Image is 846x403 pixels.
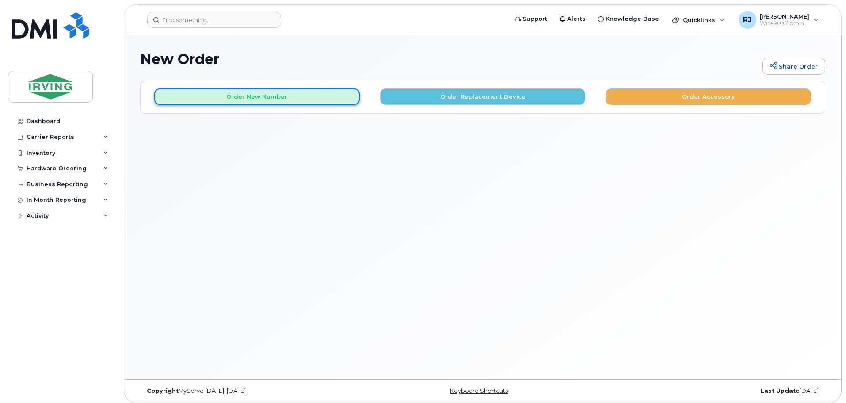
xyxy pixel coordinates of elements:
[450,388,508,394] a: Keyboard Shortcuts
[761,388,800,394] strong: Last Update
[140,388,369,395] div: MyServe [DATE]–[DATE]
[606,88,811,105] button: Order Accessory
[154,88,360,105] button: Order New Number
[147,388,179,394] strong: Copyright
[140,51,758,67] h1: New Order
[597,388,825,395] div: [DATE]
[380,88,586,105] button: Order Replacement Device
[762,58,825,75] a: Share Order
